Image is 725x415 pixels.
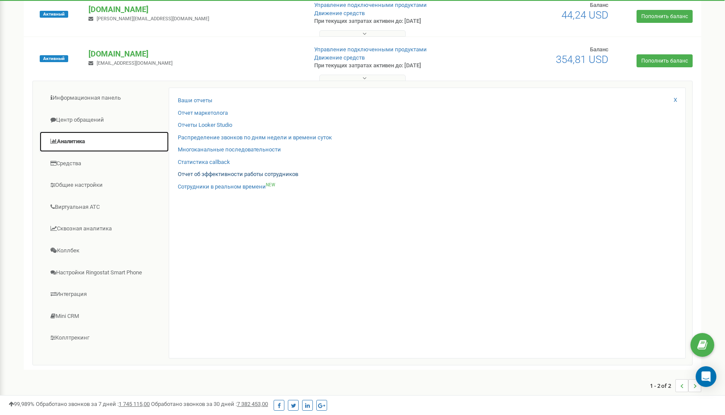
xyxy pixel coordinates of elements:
a: Коллбек [39,240,169,261]
span: Активный [40,55,68,62]
p: При текущих затратах активен до: [DATE] [314,17,470,25]
a: Распределение звонков по дням недели и времени суток [178,134,332,142]
a: Центр обращений [39,110,169,131]
span: [EMAIL_ADDRESS][DOMAIN_NAME] [97,60,173,66]
span: 44,24 USD [561,9,608,21]
a: Движение средств [314,54,365,61]
a: Пополнить баланс [637,10,693,23]
span: [PERSON_NAME][EMAIL_ADDRESS][DOMAIN_NAME] [97,16,209,22]
span: 1 - 2 of 2 [650,379,675,392]
a: Интеграция [39,284,169,305]
span: Обработано звонков за 30 дней : [151,401,268,407]
a: Сквозная аналитика [39,218,169,239]
a: Сотрудники в реальном времениNEW [178,183,275,191]
u: 1 745 115,00 [119,401,150,407]
a: Движение средств [314,10,365,16]
a: Mini CRM [39,306,169,327]
a: Статистика callback [178,158,230,167]
a: Коллтрекинг [39,327,169,349]
a: Общие настройки [39,175,169,196]
span: 354,81 USD [556,53,608,66]
nav: ... [650,371,701,401]
a: Информационная панель [39,88,169,109]
a: Виртуальная АТС [39,197,169,218]
a: X [674,96,677,104]
span: Активный [40,11,68,18]
div: Open Intercom Messenger [696,366,716,387]
a: Отчеты Looker Studio [178,121,232,129]
span: Обработано звонков за 7 дней : [36,401,150,407]
a: Средства [39,153,169,174]
a: Настройки Ringostat Smart Phone [39,262,169,283]
p: [DOMAIN_NAME] [88,48,300,60]
u: 7 382 453,00 [237,401,268,407]
a: Управление подключенными продуктами [314,46,427,53]
a: Многоканальные последовательности [178,146,281,154]
span: Баланс [590,46,608,53]
a: Аналитика [39,131,169,152]
a: Отчет маркетолога [178,109,228,117]
span: Баланс [590,2,608,8]
a: Пополнить баланс [637,54,693,67]
a: Отчет об эффективности работы сотрудников [178,170,298,179]
span: 99,989% [9,401,35,407]
sup: NEW [266,182,275,187]
a: Управление подключенными продуктами [314,2,427,8]
a: Ваши отчеты [178,97,212,105]
p: При текущих затратах активен до: [DATE] [314,62,470,70]
p: [DOMAIN_NAME] [88,4,300,15]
